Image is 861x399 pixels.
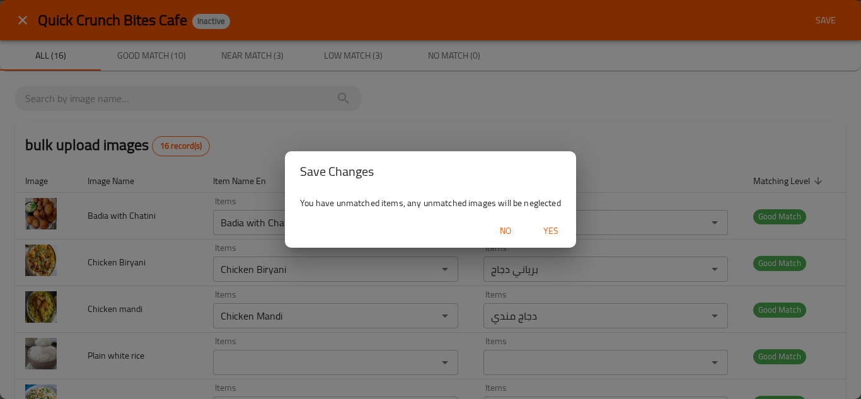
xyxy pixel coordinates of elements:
[490,223,521,239] span: No
[285,192,576,214] div: You have unmatched items, any unmatched images will be neglected
[485,219,526,243] button: No
[300,161,561,182] h2: Save Changes
[531,219,571,243] button: Yes
[536,223,566,239] span: Yes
